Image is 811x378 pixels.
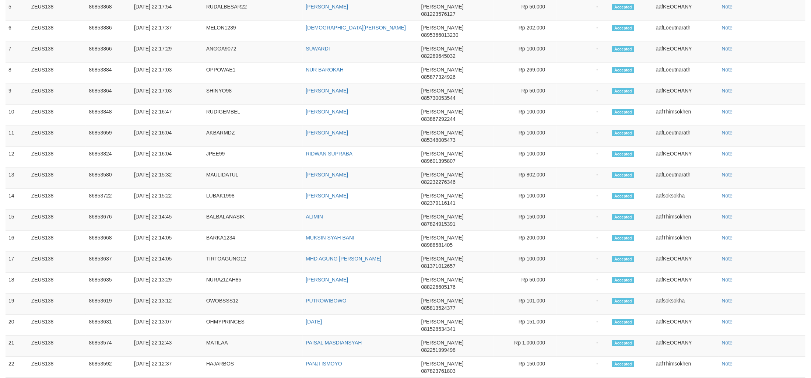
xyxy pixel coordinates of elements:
td: - [557,210,610,231]
td: Rp 200,000 [494,231,556,252]
span: 083867292244 [421,116,456,122]
td: - [557,63,610,84]
span: [PERSON_NAME] [421,235,464,241]
td: - [557,126,610,147]
span: [PERSON_NAME] [421,46,464,52]
td: [DATE] 22:13:29 [131,273,203,294]
span: [PERSON_NAME] [421,4,464,10]
td: 10 [6,105,28,126]
td: [DATE] 22:17:03 [131,84,203,105]
td: aafKEOCHANY [653,336,719,357]
td: - [557,168,610,189]
td: Rp 100,000 [494,42,556,63]
td: aafKEOCHANY [653,273,719,294]
a: [PERSON_NAME] [306,88,348,94]
a: Note [722,67,733,73]
td: [DATE] 22:12:43 [131,336,203,357]
td: 11 [6,126,28,147]
td: aafsoksokha [653,294,719,315]
span: Accepted [612,4,634,10]
td: aafKEOCHANY [653,147,719,168]
span: Accepted [612,151,634,157]
td: 9 [6,84,28,105]
td: 86853722 [86,189,131,210]
td: 86853659 [86,126,131,147]
td: Rp 802,000 [494,168,556,189]
td: - [557,294,610,315]
td: 86853864 [86,84,131,105]
td: - [557,273,610,294]
td: BALBALANASIK [203,210,303,231]
span: Accepted [612,88,634,94]
span: [PERSON_NAME] [421,151,464,157]
span: [PERSON_NAME] [421,298,464,304]
span: [PERSON_NAME] [421,319,464,325]
td: aafKEOCHANY [653,84,719,105]
span: Accepted [612,298,634,304]
a: Note [722,298,733,304]
td: TIRTOAGUNG12 [203,252,303,273]
td: 86853884 [86,63,131,84]
span: Accepted [612,67,634,73]
span: 082379116141 [421,200,456,206]
span: 081528534341 [421,326,456,332]
span: Accepted [612,319,634,325]
td: ZEUS138 [28,336,86,357]
td: 86853886 [86,21,131,42]
td: [DATE] 22:16:47 [131,105,203,126]
span: [PERSON_NAME] [421,109,464,115]
td: aafKEOCHANY [653,252,719,273]
td: [DATE] 22:16:04 [131,147,203,168]
td: OHMYPRINCES [203,315,303,336]
td: [DATE] 22:17:03 [131,63,203,84]
a: Note [722,109,733,115]
span: 085348005473 [421,137,456,143]
td: OWOBSSS12 [203,294,303,315]
span: 088226605176 [421,284,456,290]
td: Rp 202,000 [494,21,556,42]
td: Rp 100,000 [494,126,556,147]
td: Rp 150,000 [494,357,556,378]
td: 21 [6,336,28,357]
span: [PERSON_NAME] [421,256,464,262]
td: 20 [6,315,28,336]
td: ZEUS138 [28,126,86,147]
a: Note [722,46,733,52]
td: [DATE] 22:17:29 [131,42,203,63]
td: OPPOWAE1 [203,63,303,84]
td: 13 [6,168,28,189]
a: Note [722,361,733,367]
a: Note [722,172,733,178]
span: Accepted [612,130,634,136]
td: ZEUS138 [28,168,86,189]
td: ZEUS138 [28,210,86,231]
span: Accepted [612,214,634,220]
a: Note [722,256,733,262]
span: [PERSON_NAME] [421,193,464,199]
td: NURAZIZAH85 [203,273,303,294]
td: Rp 1,000,000 [494,336,556,357]
span: [PERSON_NAME] [421,67,464,73]
td: ZEUS138 [28,42,86,63]
td: aafLoeutnarath [653,63,719,84]
span: [PERSON_NAME] [421,130,464,136]
a: [PERSON_NAME] [306,4,348,10]
td: [DATE] 22:16:04 [131,126,203,147]
td: aafThimsokhen [653,357,719,378]
td: - [557,252,610,273]
td: - [557,105,610,126]
span: Accepted [612,172,634,178]
a: [PERSON_NAME] [306,109,348,115]
td: aafLoeutnarath [653,168,719,189]
span: 081223576127 [421,11,456,17]
td: 7 [6,42,28,63]
td: JPEE99 [203,147,303,168]
td: 8 [6,63,28,84]
td: - [557,42,610,63]
td: 18 [6,273,28,294]
td: aafThimsokhen [653,210,719,231]
a: Note [722,235,733,241]
a: [DATE] [306,319,322,325]
td: Rp 151,000 [494,315,556,336]
span: Accepted [612,340,634,346]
